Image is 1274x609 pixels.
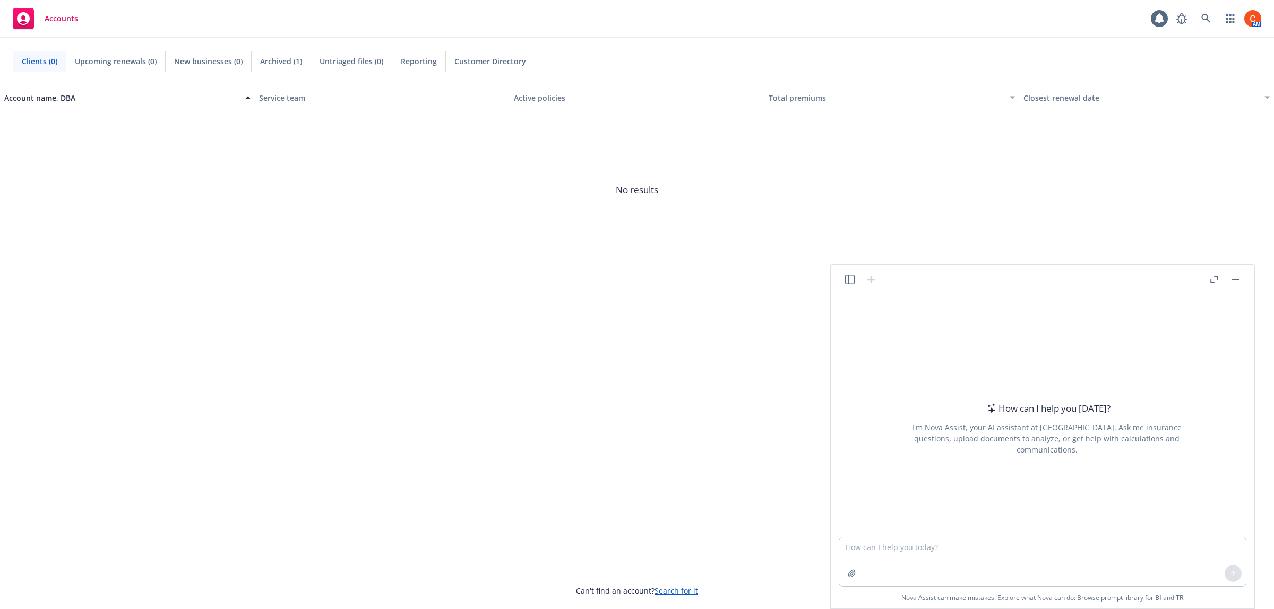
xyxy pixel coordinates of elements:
button: Closest renewal date [1019,85,1274,110]
span: Upcoming renewals (0) [75,56,157,67]
div: Service team [259,92,505,103]
button: Active policies [510,85,764,110]
span: Clients (0) [22,56,57,67]
span: Archived (1) [260,56,302,67]
img: photo [1244,10,1261,27]
a: TR [1176,593,1184,602]
span: Customer Directory [454,56,526,67]
span: Reporting [401,56,437,67]
button: Total premiums [764,85,1019,110]
div: Closest renewal date [1023,92,1258,103]
div: I'm Nova Assist, your AI assistant at [GEOGRAPHIC_DATA]. Ask me insurance questions, upload docum... [898,422,1196,455]
span: Accounts [45,14,78,23]
div: Active policies [514,92,760,103]
div: Total premiums [769,92,1003,103]
span: Nova Assist can make mistakes. Explore what Nova can do: Browse prompt library for and [901,587,1184,608]
a: Search [1195,8,1217,29]
span: Can't find an account? [576,585,698,596]
div: How can I help you [DATE]? [984,402,1111,415]
a: BI [1155,593,1161,602]
a: Accounts [8,4,82,33]
div: Account name, DBA [4,92,239,103]
button: Service team [255,85,510,110]
a: Report a Bug [1171,8,1192,29]
a: Search for it [655,586,698,596]
a: Switch app [1220,8,1241,29]
span: Untriaged files (0) [320,56,383,67]
span: New businesses (0) [174,56,243,67]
